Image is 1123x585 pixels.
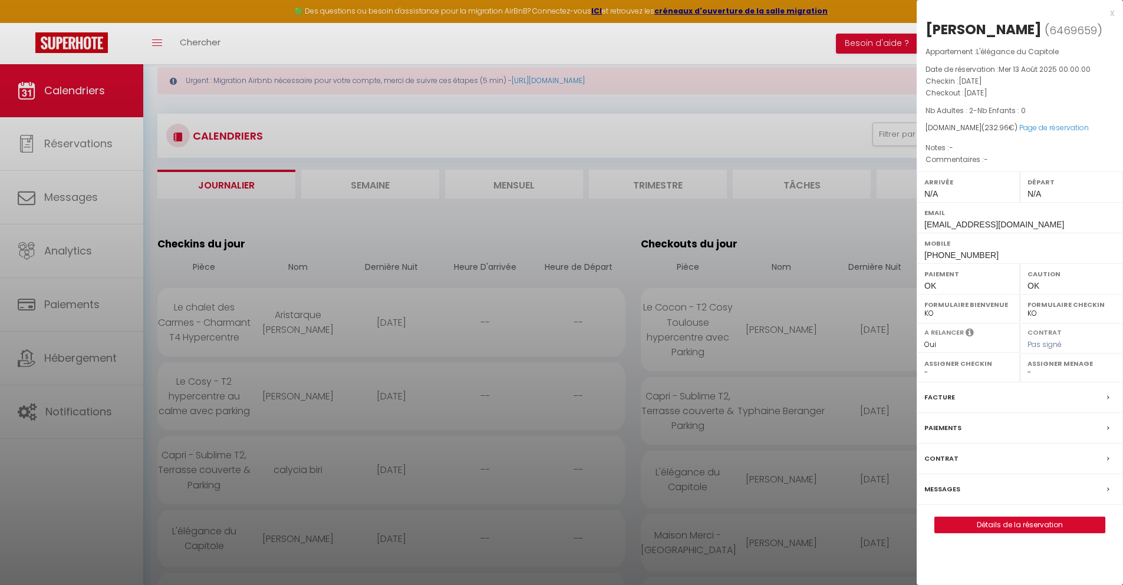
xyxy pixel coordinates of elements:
span: [DATE] [964,88,987,98]
span: ( ) [1045,22,1102,38]
button: Ouvrir le widget de chat LiveChat [9,5,45,40]
p: Appartement : [926,46,1114,58]
label: Formulaire Checkin [1028,299,1115,310]
span: N/A [1028,189,1041,199]
div: [DOMAIN_NAME] [926,123,1114,134]
label: Messages [924,483,960,495]
label: Arrivée [924,176,1012,188]
p: Commentaires : [926,154,1114,166]
label: Départ [1028,176,1115,188]
div: x [917,6,1114,20]
label: Contrat [924,452,959,465]
a: Page de réservation [1019,123,1089,133]
span: OK [1028,281,1039,290]
span: [EMAIL_ADDRESS][DOMAIN_NAME] [924,220,1064,229]
span: 232.96 [984,123,1009,133]
span: OK [924,281,936,290]
p: - [926,105,1114,117]
label: Paiements [924,422,961,434]
span: N/A [924,189,938,199]
p: Checkin : [926,75,1114,87]
span: L'élégance du Capitole [976,47,1059,57]
div: [PERSON_NAME] [926,20,1042,39]
label: Formulaire Bienvenue [924,299,1012,310]
span: Mer 13 Août 2025 00:00:00 [999,64,1091,74]
button: Détails de la réservation [934,517,1105,533]
label: Assigner Menage [1028,358,1115,369]
i: Sélectionner OUI si vous souhaiter envoyer les séquences de messages post-checkout [966,328,974,341]
label: Email [924,207,1115,219]
span: [PHONE_NUMBER] [924,250,999,260]
label: A relancer [924,328,964,338]
label: Paiement [924,268,1012,280]
label: Assigner Checkin [924,358,1012,369]
p: Checkout : [926,87,1114,99]
label: Caution [1028,268,1115,280]
label: Mobile [924,237,1115,249]
span: [DATE] [959,76,982,86]
span: 6469659 [1049,23,1097,38]
p: Notes : [926,142,1114,154]
span: - [984,154,988,164]
a: Détails de la réservation [935,517,1105,533]
span: - [949,143,953,153]
span: ( €) [982,123,1017,133]
label: Facture [924,391,955,404]
span: Nb Adultes : 2 [926,105,973,115]
label: Contrat [1028,328,1062,335]
p: Date de réservation : [926,64,1114,75]
span: Pas signé [1028,339,1062,349]
span: Nb Enfants : 0 [977,105,1026,115]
